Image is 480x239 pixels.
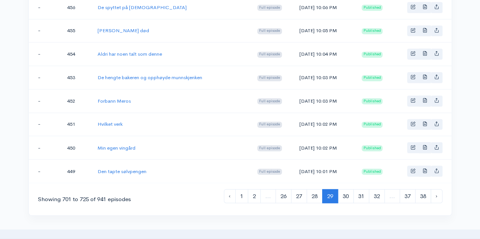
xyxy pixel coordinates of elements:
[61,42,91,66] td: 454
[400,189,415,203] a: 37
[407,25,442,36] div: Basic example
[362,52,383,58] span: Published
[362,122,383,128] span: Published
[293,159,356,183] td: [DATE] 10:01 PM
[29,19,61,42] td: -
[29,136,61,159] td: -
[362,98,383,104] span: Published
[98,27,149,34] a: [PERSON_NAME] død
[257,122,282,128] span: Full episode
[362,5,383,11] span: Published
[257,5,282,11] span: Full episode
[275,189,291,203] a: 26
[353,189,369,203] a: 31
[257,28,282,34] span: Full episode
[29,66,61,89] td: -
[61,136,91,159] td: 450
[293,89,356,112] td: [DATE] 10:03 PM
[431,189,442,203] a: Next »
[98,98,131,104] a: Forbann Meros
[307,189,323,203] a: 28
[415,189,431,203] a: 38
[61,66,91,89] td: 453
[235,189,248,203] a: 1
[98,74,202,81] a: De hengte bakeren og opphøyde munnskjenken
[257,145,282,151] span: Full episode
[98,121,123,127] a: Hvilket verk
[257,169,282,175] span: Full episode
[61,19,91,42] td: 455
[407,166,442,177] div: Basic example
[362,169,383,175] span: Published
[293,66,356,89] td: [DATE] 10:03 PM
[338,189,354,203] a: 30
[98,51,162,57] a: Aldri har noen talt som denne
[61,159,91,183] td: 449
[322,189,338,203] span: 29
[407,48,442,59] div: Basic example
[407,2,442,13] div: Basic example
[369,189,385,203] a: 32
[257,75,282,81] span: Full episode
[98,168,146,174] a: Den tapte sølvpengen
[407,95,442,106] div: Basic example
[407,72,442,83] div: Basic example
[362,145,383,151] span: Published
[224,189,236,203] a: « Previous
[98,144,135,151] a: Min egen vingård
[38,195,131,203] div: Showing 701 to 725 of 941 episodes
[293,42,356,66] td: [DATE] 10:04 PM
[248,189,261,203] a: 2
[362,75,383,81] span: Published
[407,142,442,153] div: Basic example
[29,89,61,112] td: -
[29,112,61,136] td: -
[29,159,61,183] td: -
[257,52,282,58] span: Full episode
[293,19,356,42] td: [DATE] 10:05 PM
[257,98,282,104] span: Full episode
[407,119,442,130] div: Basic example
[293,136,356,159] td: [DATE] 10:02 PM
[362,28,383,34] span: Published
[61,89,91,112] td: 452
[98,4,187,11] a: De spyttet på [DEMOGRAPHIC_DATA]
[29,42,61,66] td: -
[293,112,356,136] td: [DATE] 10:02 PM
[291,189,307,203] a: 27
[61,112,91,136] td: 451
